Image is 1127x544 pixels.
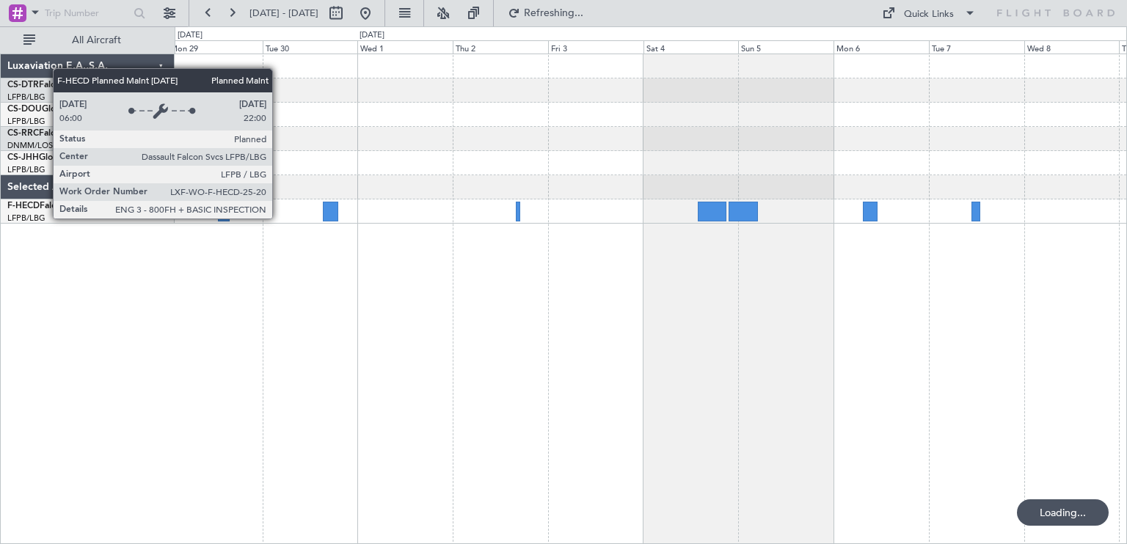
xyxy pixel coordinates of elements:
[904,7,954,22] div: Quick Links
[45,2,129,24] input: Trip Number
[7,81,39,89] span: CS-DTR
[929,40,1024,54] div: Tue 7
[7,153,39,162] span: CS-JHH
[501,1,589,25] button: Refreshing...
[7,202,40,210] span: F-HECD
[7,116,45,127] a: LFPB/LBG
[7,213,45,224] a: LFPB/LBG
[7,164,45,175] a: LFPB/LBG
[16,29,159,52] button: All Aircraft
[7,92,45,103] a: LFPB/LBG
[7,129,39,138] span: CS-RRC
[7,153,89,162] a: CS-JHHGlobal 6000
[1024,40,1120,54] div: Wed 8
[263,40,358,54] div: Tue 30
[523,8,585,18] span: Refreshing...
[7,129,94,138] a: CS-RRCFalcon 900LX
[249,7,318,20] span: [DATE] - [DATE]
[167,40,263,54] div: Mon 29
[7,105,42,114] span: CS-DOU
[7,202,80,210] a: F-HECDFalcon 7X
[834,40,929,54] div: Mon 6
[548,40,643,54] div: Fri 3
[7,140,53,151] a: DNMM/LOS
[357,40,453,54] div: Wed 1
[453,40,548,54] div: Thu 2
[738,40,834,54] div: Sun 5
[178,29,203,42] div: [DATE]
[643,40,739,54] div: Sat 4
[875,1,983,25] button: Quick Links
[1017,499,1109,526] div: Loading...
[38,35,155,45] span: All Aircraft
[7,105,92,114] a: CS-DOUGlobal 6500
[7,81,89,89] a: CS-DTRFalcon 2000
[360,29,384,42] div: [DATE]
